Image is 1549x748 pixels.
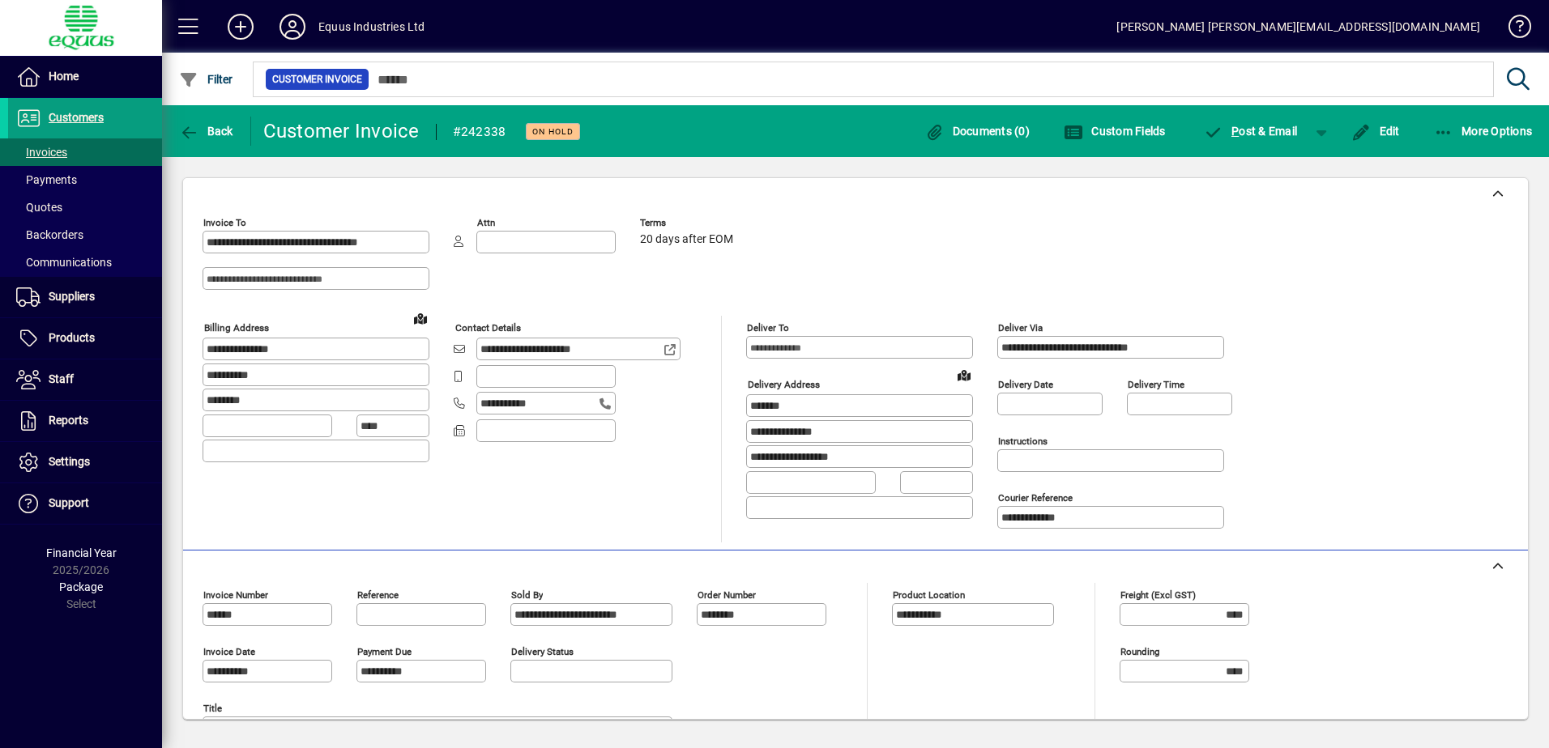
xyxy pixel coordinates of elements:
a: Knowledge Base [1496,3,1529,56]
a: Support [8,483,162,524]
span: Quotes [16,201,62,214]
span: Customer Invoice [272,71,362,87]
span: Back [179,125,233,138]
button: More Options [1430,117,1537,146]
span: Filter [179,73,233,86]
span: Support [49,496,89,509]
span: Financial Year [46,546,117,559]
a: Products [8,318,162,359]
mat-label: Product location [893,589,965,601]
button: Profile [267,12,318,41]
mat-label: Rounding [1120,646,1159,657]
span: Payments [16,173,77,186]
mat-label: Invoice To [203,217,246,228]
a: Invoices [8,138,162,166]
mat-label: Title [203,703,222,714]
button: Custom Fields [1060,117,1170,146]
mat-label: Deliver To [747,322,789,334]
span: Suppliers [49,290,95,303]
a: View on map [408,305,433,331]
button: Add [215,12,267,41]
span: Invoices [16,146,67,159]
div: [PERSON_NAME] [PERSON_NAME][EMAIL_ADDRESS][DOMAIN_NAME] [1116,14,1480,40]
span: Communications [16,256,112,269]
span: Staff [49,372,74,385]
a: View on map [951,362,977,388]
span: Edit [1351,125,1400,138]
a: Reports [8,401,162,441]
span: Documents (0) [924,125,1030,138]
mat-label: Reference [357,589,399,601]
a: Suppliers [8,277,162,317]
button: Documents (0) [920,117,1034,146]
a: Communications [8,249,162,276]
a: Staff [8,359,162,400]
a: Home [8,57,162,97]
span: Customers [49,111,104,124]
span: ost & Email [1204,125,1298,138]
mat-label: Sold by [511,589,543,601]
span: Home [49,70,79,83]
button: Filter [175,65,237,94]
a: Settings [8,442,162,482]
span: Backorders [16,228,83,241]
a: Payments [8,166,162,193]
mat-label: Delivery status [511,646,574,657]
button: Edit [1347,117,1404,146]
mat-label: Payment due [357,646,412,657]
div: Customer Invoice [263,118,420,144]
button: Back [175,117,237,146]
span: Reports [49,414,88,427]
mat-label: Invoice number [203,589,268,601]
mat-label: Freight (excl GST) [1120,589,1196,601]
app-page-header-button: Back [162,117,251,146]
mat-label: Order number [698,589,756,601]
a: Backorders [8,221,162,249]
span: Products [49,331,95,344]
mat-label: Delivery time [1128,379,1184,390]
mat-label: Invoice date [203,646,255,657]
button: Post & Email [1196,117,1306,146]
mat-label: Deliver via [998,322,1043,334]
mat-label: Attn [477,217,495,228]
div: #242338 [453,119,506,145]
mat-label: Instructions [998,436,1048,447]
span: Package [59,580,103,593]
span: Custom Fields [1064,125,1166,138]
span: Terms [640,218,737,228]
mat-label: Delivery date [998,379,1053,390]
span: 20 days after EOM [640,233,733,246]
a: Quotes [8,193,162,221]
span: Settings [49,455,90,468]
div: Equus Industries Ltd [318,14,425,40]
mat-label: Courier Reference [998,492,1073,504]
span: On hold [532,126,574,137]
span: P [1231,125,1239,138]
span: More Options [1434,125,1533,138]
